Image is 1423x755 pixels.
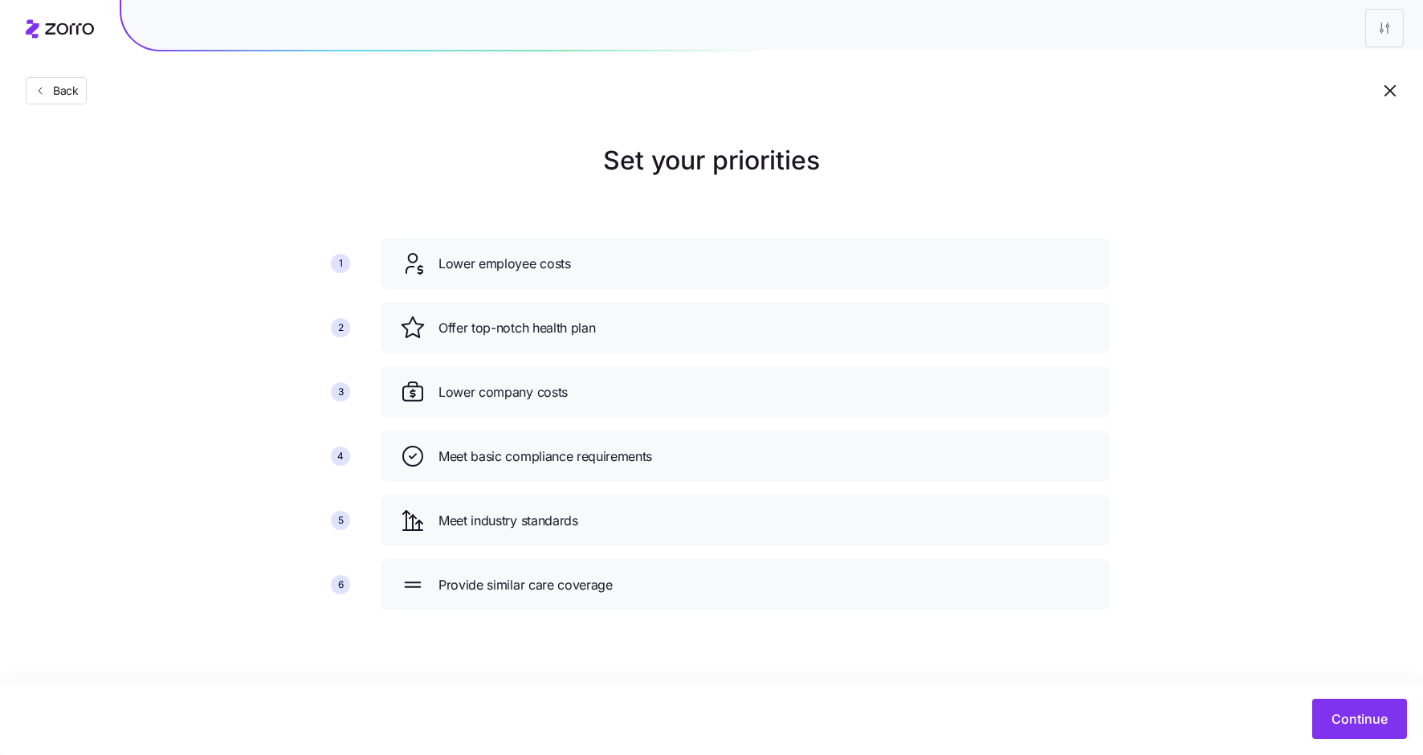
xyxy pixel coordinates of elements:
[438,511,578,531] span: Meet industry standards
[331,254,350,273] div: 1
[1312,699,1407,739] button: Continue
[313,141,1110,180] h1: Set your priorities
[331,447,350,466] div: 4
[381,559,1110,610] div: Provide similar care coverage
[438,318,595,338] span: Offer top-notch health plan
[1331,709,1388,728] span: Continue
[438,575,613,595] span: Provide similar care coverage
[438,447,652,467] span: Meet basic compliance requirements
[331,575,350,594] div: 6
[331,511,350,530] div: 5
[47,83,79,99] span: Back
[381,495,1110,546] div: Meet industry standards
[331,318,350,337] div: 2
[438,254,571,274] span: Lower employee costs
[26,77,87,104] button: Back
[381,238,1110,289] div: Lower employee costs
[438,382,568,402] span: Lower company costs
[381,366,1110,418] div: Lower company costs
[381,302,1110,353] div: Offer top-notch health plan
[381,431,1110,482] div: Meet basic compliance requirements
[331,382,350,402] div: 3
